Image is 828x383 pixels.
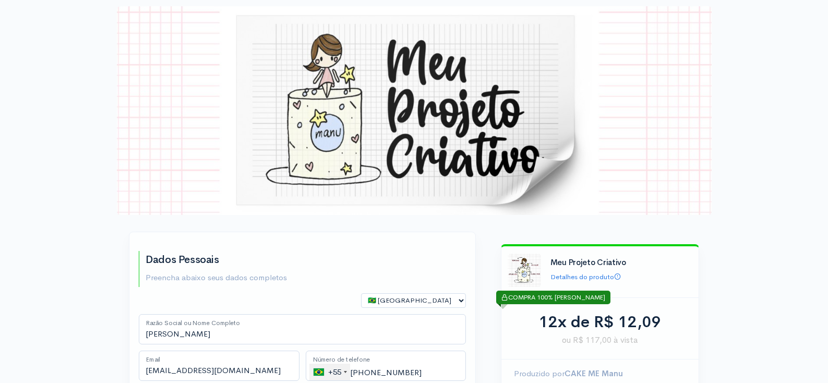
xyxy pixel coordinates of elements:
[550,272,621,281] a: Detalhes do produto
[514,310,686,334] div: 12x de R$ 12,09
[514,334,686,346] span: ou R$ 117,00 à vista
[146,254,287,266] h2: Dados Pessoais
[496,291,610,304] div: COMPRA 100% [PERSON_NAME]
[139,351,299,381] input: Email
[550,258,689,267] h4: Meu Projeto Criativo
[309,364,350,380] div: Brazil (Brasil): +55
[565,368,623,378] strong: CAKE ME Manu
[314,364,350,380] div: +55
[508,254,541,287] img: Logo%20MEu%20Projeto%20Creatorsland.jpg
[139,314,466,344] input: Nome Completo
[117,6,712,215] img: ...
[514,368,686,380] p: Produzido por
[146,272,287,284] p: Preencha abaixo seus dados completos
